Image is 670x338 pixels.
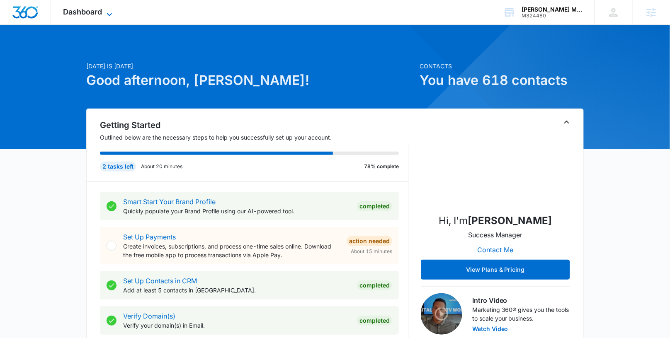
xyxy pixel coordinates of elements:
p: Create invoices, subscriptions, and process one-time sales online. Download the free mobile app t... [123,242,340,259]
div: Completed [357,280,392,290]
p: Outlined below are the necessary steps to help you successfully set up your account. [100,133,409,142]
img: Christian Kellogg [454,124,537,207]
p: Add at least 5 contacts in [GEOGRAPHIC_DATA]. [123,286,350,295]
strong: [PERSON_NAME] [468,215,552,227]
p: 78% complete [364,163,399,170]
button: Toggle Collapse [562,117,572,127]
div: Completed [357,201,392,211]
div: 2 tasks left [100,162,136,171]
h1: Good afternoon, [PERSON_NAME]! [86,70,415,90]
p: Quickly populate your Brand Profile using our AI-powered tool. [123,207,350,215]
a: Set Up Contacts in CRM [123,277,197,285]
button: View Plans & Pricing [421,260,570,280]
div: account id [522,13,583,19]
span: About 15 minutes [351,248,392,255]
p: Success Manager [468,230,523,240]
p: Marketing 360® gives you the tools to scale your business. [472,305,570,323]
button: Contact Me [469,240,522,260]
a: Smart Start Your Brand Profile [123,198,216,206]
p: Contacts [420,62,584,70]
h3: Intro Video [472,295,570,305]
p: [DATE] is [DATE] [86,62,415,70]
p: Verify your domain(s) in Email. [123,321,350,330]
p: About 20 minutes [141,163,182,170]
h1: You have 618 contacts [420,70,584,90]
button: Watch Video [472,326,508,332]
span: Dashboard [63,7,102,16]
a: Set Up Payments [123,233,176,241]
div: Completed [357,316,392,326]
p: Hi, I'm [439,213,552,228]
h2: Getting Started [100,119,409,131]
div: account name [522,6,583,13]
a: Verify Domain(s) [123,312,175,320]
div: Action Needed [347,236,392,246]
img: Intro Video [421,293,462,335]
